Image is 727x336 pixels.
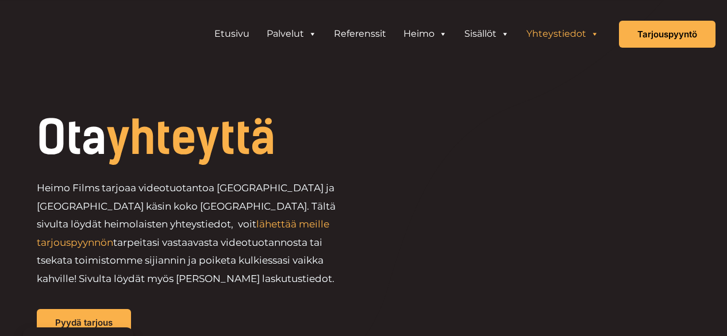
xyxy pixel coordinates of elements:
[395,22,456,45] a: Heimo
[106,110,275,165] span: yhteyttä
[55,318,113,327] span: Pyydä tarjous
[456,22,518,45] a: Sisällöt
[325,22,395,45] a: Referenssit
[258,22,325,45] a: Palvelut
[206,22,258,45] a: Etusivu
[200,22,613,45] aside: Header Widget 1
[37,309,131,336] a: Pyydä tarjous
[37,115,432,161] h1: Ota
[37,218,329,248] a: lähettää meille tarjouspyynnön
[518,22,607,45] a: Yhteystiedot
[11,10,126,59] img: Heimo Filmsin logo
[37,179,353,288] p: Heimo Films tarjoaa videotuotantoa [GEOGRAPHIC_DATA] ja [GEOGRAPHIC_DATA] käsin koko [GEOGRAPHIC_...
[619,21,716,48] a: Tarjouspyyntö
